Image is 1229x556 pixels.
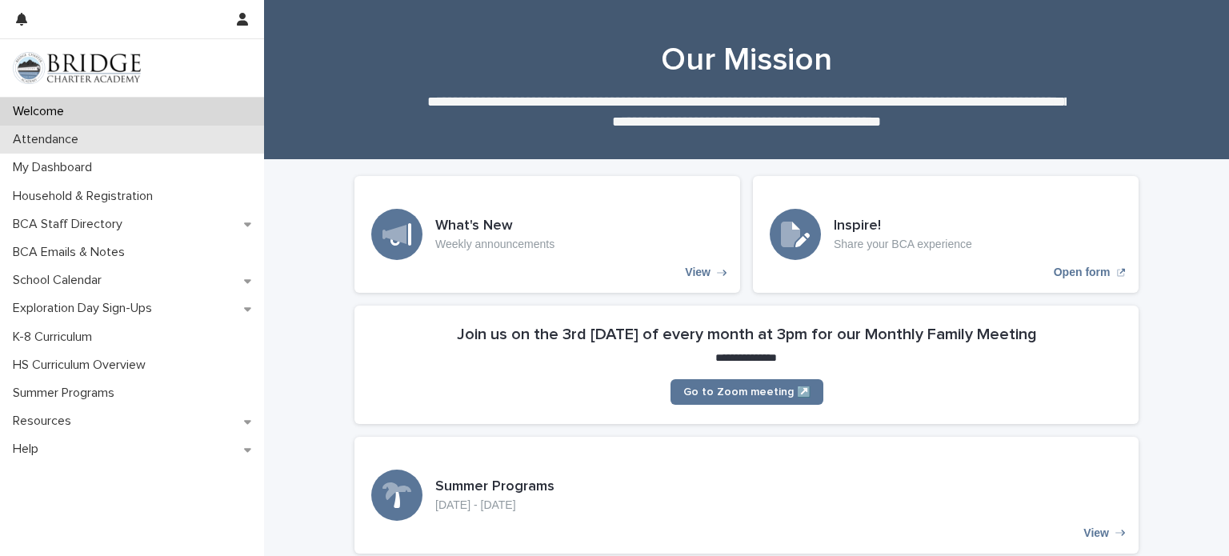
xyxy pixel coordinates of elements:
h3: Summer Programs [435,478,554,496]
p: Open form [1054,266,1111,279]
p: HS Curriculum Overview [6,358,158,373]
p: BCA Emails & Notes [6,245,138,260]
p: Weekly announcements [435,238,554,251]
a: Go to Zoom meeting ↗️ [671,379,823,405]
span: Go to Zoom meeting ↗️ [683,386,811,398]
p: View [685,266,711,279]
h1: Our Mission [354,41,1139,79]
p: Resources [6,414,84,429]
p: K-8 Curriculum [6,330,105,345]
p: Exploration Day Sign-Ups [6,301,165,316]
p: Attendance [6,132,91,147]
p: Help [6,442,51,457]
a: View [354,176,740,293]
p: [DATE] - [DATE] [435,498,554,512]
p: Share your BCA experience [834,238,972,251]
h3: Inspire! [834,218,972,235]
p: Welcome [6,104,77,119]
p: School Calendar [6,273,114,288]
p: Summer Programs [6,386,127,401]
img: V1C1m3IdTEidaUdm9Hs0 [13,52,141,84]
h3: What's New [435,218,554,235]
p: BCA Staff Directory [6,217,135,232]
p: Household & Registration [6,189,166,204]
p: View [1083,526,1109,540]
a: View [354,437,1139,554]
p: My Dashboard [6,160,105,175]
a: Open form [753,176,1139,293]
h2: Join us on the 3rd [DATE] of every month at 3pm for our Monthly Family Meeting [457,325,1037,344]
